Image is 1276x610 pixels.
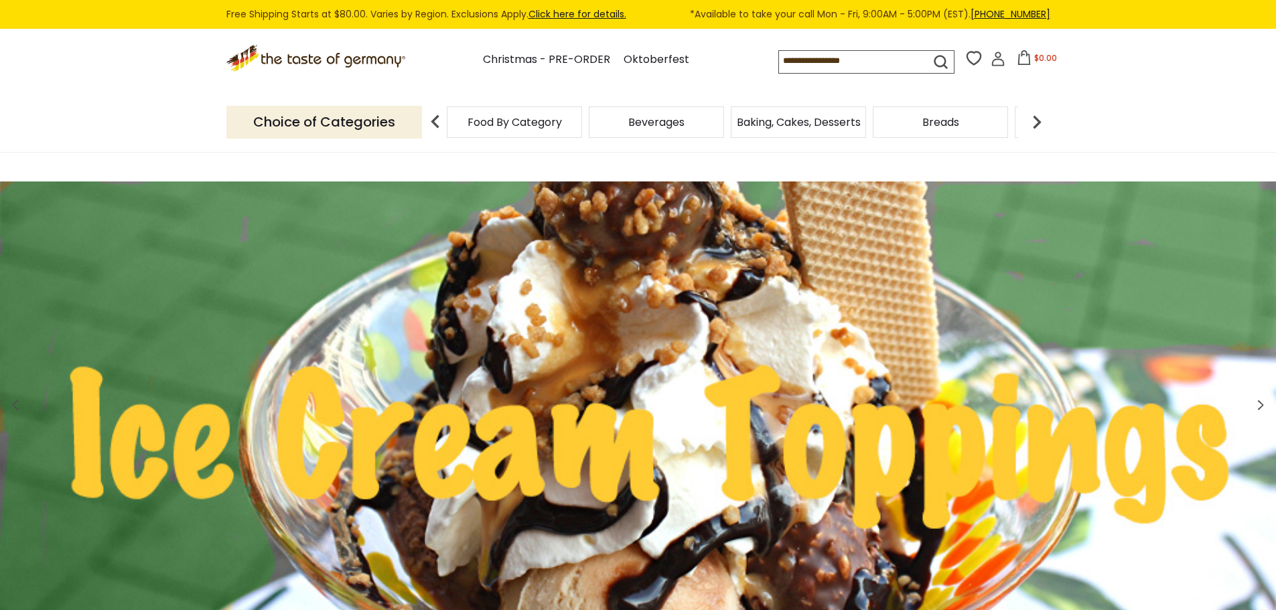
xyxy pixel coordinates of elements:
a: Food By Category [468,117,562,127]
p: Choice of Categories [226,106,422,139]
a: Breads [922,117,959,127]
span: *Available to take your call Mon - Fri, 9:00AM - 5:00PM (EST). [690,7,1050,22]
a: Beverages [628,117,685,127]
img: next arrow [1023,108,1050,135]
div: Free Shipping Starts at $80.00. Varies by Region. Exclusions Apply. [226,7,1050,22]
button: $0.00 [1008,50,1065,70]
a: [PHONE_NUMBER] [971,7,1050,21]
a: Baking, Cakes, Desserts [737,117,861,127]
a: Oktoberfest [624,51,689,69]
span: $0.00 [1034,52,1057,64]
a: Christmas - PRE-ORDER [483,51,610,69]
a: Click here for details. [528,7,626,21]
img: previous arrow [422,108,449,135]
